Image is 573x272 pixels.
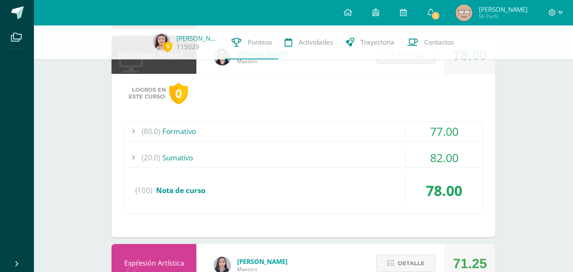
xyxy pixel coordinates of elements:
span: (20.0) [142,148,160,167]
div: Formativo [125,122,482,141]
span: Maestro [237,58,288,65]
a: [PERSON_NAME] [176,34,219,42]
span: Detalle [398,255,425,271]
span: Logros en este curso: [129,87,166,100]
div: Sumativo [125,148,482,167]
img: 4725ac30a4b5e3f6cb13a1b1878e08d8.png [153,33,170,50]
a: 115029 [176,42,199,51]
img: 8a645319073ae46e45be4e2c41f52a03.png [456,4,472,21]
span: Actividades [299,38,333,47]
span: Trayectoria [361,38,394,47]
span: 1 [431,11,440,20]
div: 78.00 [406,174,482,207]
button: Detalle [376,255,436,272]
span: [PERSON_NAME] [237,257,288,266]
span: Nota de curso [156,185,205,195]
div: 77.00 [406,122,482,141]
span: Punteos [248,38,272,47]
span: (100) [135,174,152,207]
a: Punteos [225,25,278,59]
div: 0 [169,83,188,104]
span: Contactos [424,38,454,47]
span: Mi Perfil [479,13,528,20]
div: 82.00 [406,148,482,167]
span: (80.0) [142,122,160,141]
span: 5 [163,41,172,52]
a: Contactos [401,25,460,59]
a: Trayectoria [339,25,401,59]
a: Actividades [278,25,339,59]
span: [PERSON_NAME] [479,5,528,14]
